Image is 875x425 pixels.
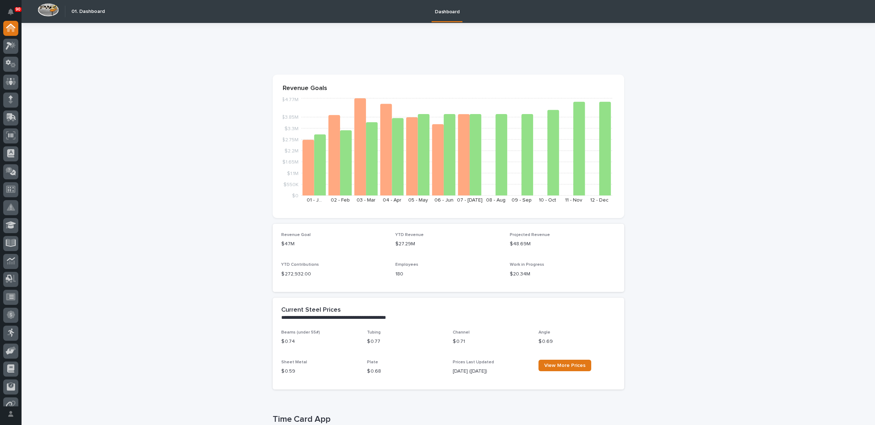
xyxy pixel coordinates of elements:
text: 05 - May [408,198,428,203]
p: $ 0.74 [281,338,358,345]
tspan: $2.75M [282,137,298,142]
h2: Current Steel Prices [281,306,341,314]
span: YTD Contributions [281,263,319,267]
p: $47M [281,240,387,248]
p: $ 0.69 [538,338,616,345]
span: Prices Last Updated [453,360,494,364]
text: 03 - Mar [357,198,376,203]
tspan: $3.3M [284,126,298,131]
p: $ 0.59 [281,368,358,375]
p: [DATE] ([DATE]) [453,368,530,375]
text: 01 - J… [307,198,322,203]
text: 11 - Nov [565,198,582,203]
div: Notifications90 [9,9,18,20]
text: 12 - Dec [590,198,608,203]
text: 07 - [DATE] [457,198,483,203]
span: YTD Revenue [395,233,424,237]
span: Beams (under 55#) [281,330,320,335]
span: Angle [538,330,550,335]
span: Employees [395,263,418,267]
p: Time Card App [273,414,621,425]
text: 02 - Feb [331,198,350,203]
tspan: $0 [292,193,298,198]
p: $ 0.77 [367,338,444,345]
p: $ 0.68 [367,368,444,375]
text: 08 - Aug [486,198,505,203]
tspan: $4.77M [282,98,298,103]
p: $27.29M [395,240,501,248]
tspan: $3.85M [282,115,298,120]
tspan: $550K [283,182,298,187]
p: 90 [16,7,20,12]
span: Sheet Metal [281,360,307,364]
span: Projected Revenue [510,233,550,237]
tspan: $2.2M [284,148,298,154]
p: $ 272,932.00 [281,270,387,278]
text: 10 - Oct [539,198,556,203]
p: $20.34M [510,270,616,278]
p: $48.69M [510,240,616,248]
span: Plate [367,360,378,364]
p: 180 [395,270,501,278]
span: View More Prices [544,363,585,368]
p: Revenue Goals [283,85,614,93]
text: 09 - Sep [512,198,532,203]
h2: 01. Dashboard [71,9,105,15]
span: Work in Progress [510,263,544,267]
a: View More Prices [538,360,591,371]
button: Notifications [3,4,18,19]
img: Workspace Logo [38,3,59,16]
text: 04 - Apr [383,198,401,203]
tspan: $1.65M [282,160,298,165]
span: Channel [453,330,470,335]
text: 06 - Jun [434,198,453,203]
span: Tubing [367,330,381,335]
span: Revenue Goal [281,233,311,237]
tspan: $1.1M [287,171,298,176]
p: $ 0.71 [453,338,530,345]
